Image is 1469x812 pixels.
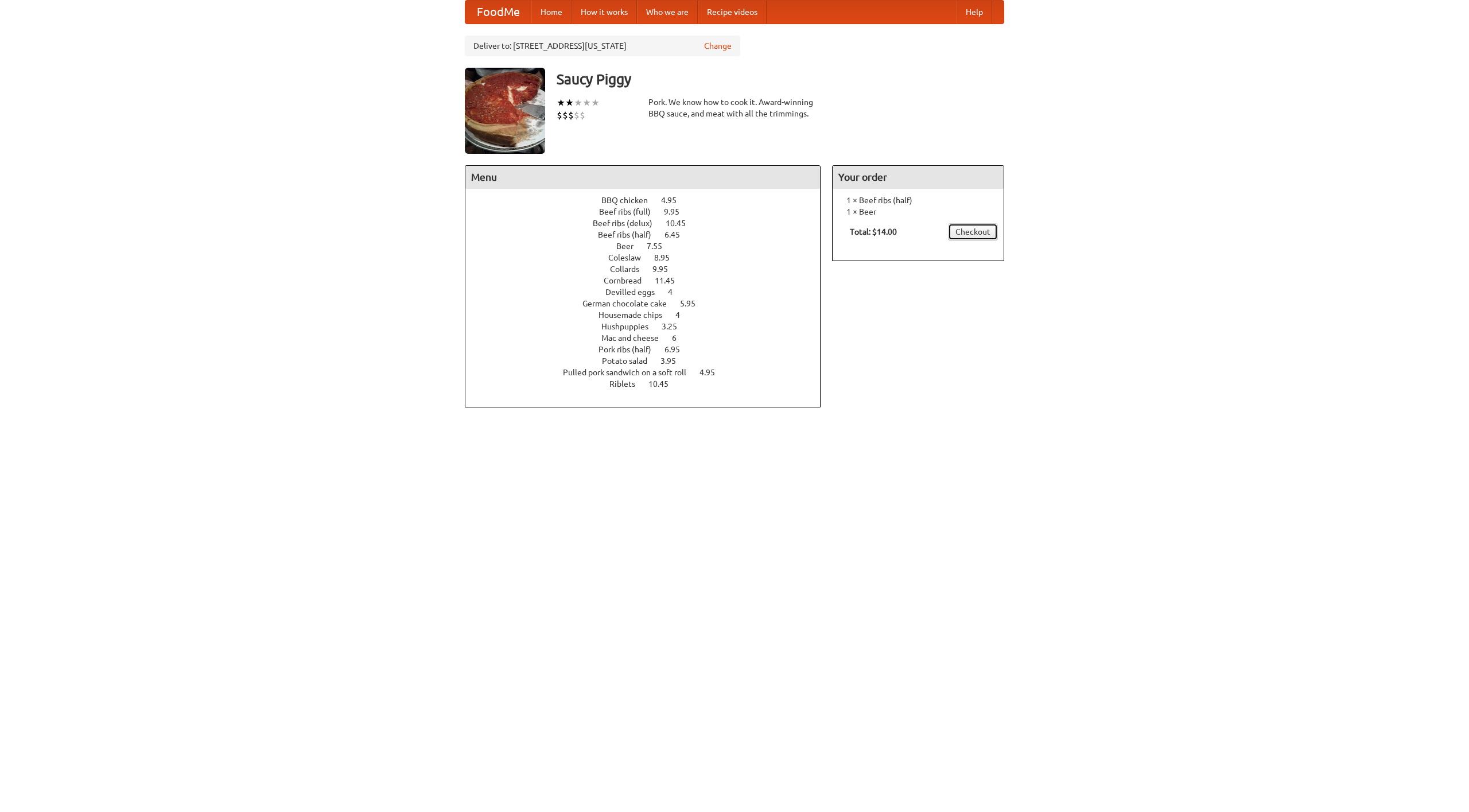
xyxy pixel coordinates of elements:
span: Riblets [609,379,647,388]
a: Mac and cheese 6 [601,333,698,343]
li: $ [562,109,568,122]
span: 10.45 [648,379,680,388]
span: 4.95 [699,368,726,377]
a: Beef ribs (delux) 10.45 [593,219,707,228]
span: Mac and cheese [601,333,670,343]
span: 6.95 [664,345,691,354]
h4: Menu [465,166,820,189]
a: German chocolate cake 5.95 [582,299,717,308]
li: ★ [591,96,600,109]
a: Pork ribs (half) 6.95 [599,345,701,354]
span: Beer [616,242,645,251]
li: 1 × Beef ribs (half) [838,195,998,206]
div: Deliver to: [STREET_ADDRESS][US_STATE] [465,36,740,56]
a: Coleslaw 8.95 [608,253,691,262]
h4: Your order [833,166,1004,189]
span: Coleslaw [608,253,652,262]
a: Devilled eggs 4 [605,287,694,297]
li: ★ [565,96,574,109]
div: Pork. We know how to cook it. Award-winning BBQ sauce, and meat with all the trimmings. [648,96,821,119]
a: Change [704,40,732,52]
a: Pulled pork sandwich on a soft roll 4.95 [563,368,736,377]
span: 5.95 [680,299,707,308]
span: Beef ribs (delux) [593,219,664,228]
a: Home [531,1,572,24]
span: 9.95 [652,265,679,274]
span: Collards [610,265,651,274]
span: 11.45 [655,276,686,285]
span: 9.95 [664,207,691,216]
span: Beef ribs (full) [599,207,662,216]
li: $ [568,109,574,122]
span: Pork ribs (half) [599,345,663,354]
a: Beef ribs (full) 9.95 [599,207,701,216]
img: angular.jpg [465,68,545,154]
li: $ [580,109,585,122]
a: Beer 7.55 [616,242,683,251]
a: FoodMe [465,1,531,24]
span: 4.95 [661,196,688,205]
span: 10.45 [666,219,697,228]
a: BBQ chicken 4.95 [601,196,698,205]
li: ★ [582,96,591,109]
li: ★ [574,96,582,109]
a: Beef ribs (half) 6.45 [598,230,701,239]
a: Help [957,1,992,24]
span: 6.45 [664,230,691,239]
span: Cornbread [604,276,653,285]
span: Potato salad [602,356,659,366]
span: Hushpuppies [601,322,660,331]
a: Recipe videos [698,1,767,24]
b: Total: $14.00 [850,227,897,236]
a: Who we are [637,1,698,24]
h3: Saucy Piggy [557,68,1004,91]
li: 1 × Beer [838,206,998,217]
span: Devilled eggs [605,287,666,297]
span: 4 [668,287,684,297]
span: 3.25 [662,322,689,331]
span: 3.95 [660,356,687,366]
a: Housemade chips 4 [599,310,701,320]
a: How it works [572,1,637,24]
span: BBQ chicken [601,196,659,205]
span: 4 [675,310,691,320]
a: Checkout [948,223,998,240]
a: Cornbread 11.45 [604,276,696,285]
span: Housemade chips [599,310,674,320]
a: Collards 9.95 [610,265,689,274]
a: Hushpuppies 3.25 [601,322,698,331]
span: German chocolate cake [582,299,678,308]
span: 6 [672,333,688,343]
li: ★ [557,96,565,109]
li: $ [557,109,562,122]
span: 8.95 [654,253,681,262]
span: 7.55 [647,242,674,251]
span: Pulled pork sandwich on a soft roll [563,368,698,377]
li: $ [574,109,580,122]
a: Riblets 10.45 [609,379,690,388]
a: Potato salad 3.95 [602,356,697,366]
span: Beef ribs (half) [598,230,663,239]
